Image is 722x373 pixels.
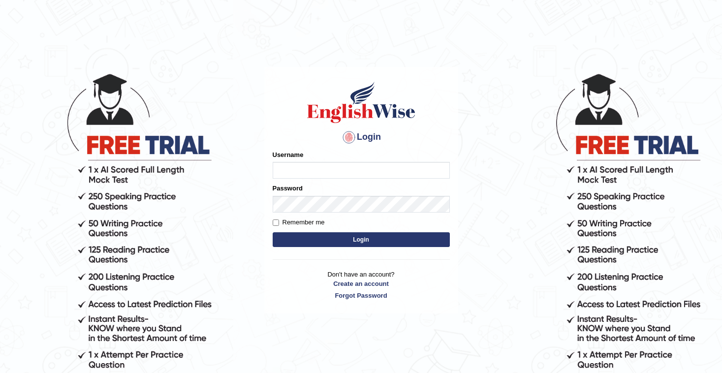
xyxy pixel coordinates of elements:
a: Create an account [273,279,450,288]
label: Remember me [273,218,325,227]
label: Password [273,184,303,193]
p: Don't have an account? [273,270,450,300]
button: Login [273,232,450,247]
label: Username [273,150,304,159]
a: Forgot Password [273,291,450,300]
h4: Login [273,129,450,145]
img: Logo of English Wise sign in for intelligent practice with AI [305,80,417,124]
input: Remember me [273,219,279,226]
